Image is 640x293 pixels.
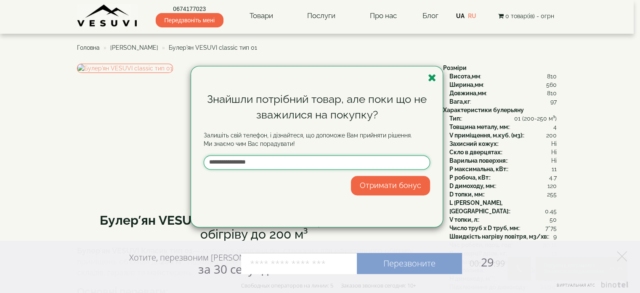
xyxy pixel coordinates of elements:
span: Виртуальная АТС [557,282,595,288]
span: 00: [470,258,481,269]
span: 29 [462,254,505,270]
div: Свободных операторов на линии: 5 Заказов звонков сегодня: 10+ [241,282,416,289]
span: :99 [494,258,505,269]
button: Отримати бонус [351,176,430,195]
span: за 30 секунд? [198,261,274,277]
div: Хотите, перезвоним [PERSON_NAME] [129,252,274,276]
a: Перезвоните [357,253,462,274]
a: Виртуальная АТС [552,282,629,293]
p: Залишіть свій телефон, і дізнайтеся, що допоможе Вам прийняти рішення. Ми знаємо чим Вас порадувати! [204,131,430,148]
div: Знайшли потрібний товар, але поки що не зважилися на покупку? [204,91,430,123]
